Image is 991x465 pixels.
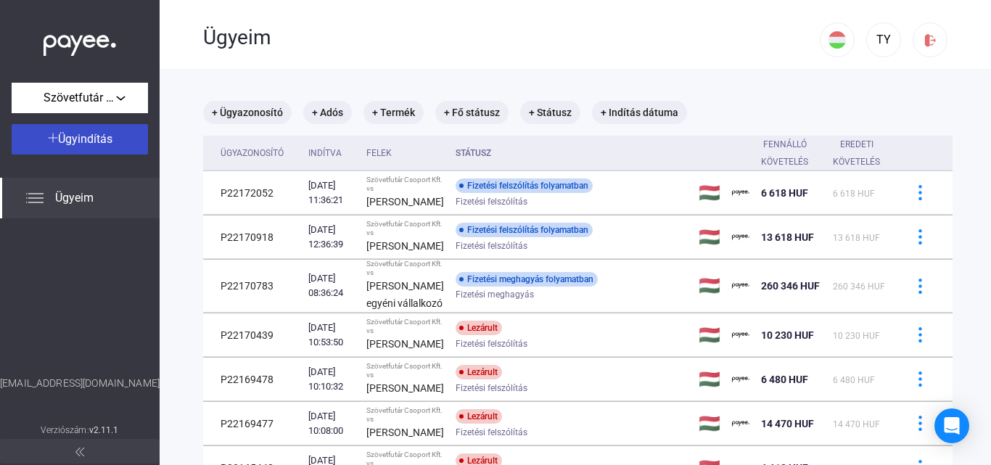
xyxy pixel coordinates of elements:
[203,101,292,124] mat-chip: + Ügyazonosító
[366,176,444,193] div: Szövetfutár Csoport Kft. vs
[761,280,820,292] span: 260 346 HUF
[761,231,814,243] span: 13 618 HUF
[913,371,928,387] img: more-blue
[761,418,814,429] span: 14 470 HUF
[44,27,116,57] img: white-payee-white-dot.svg
[833,419,880,429] span: 14 470 HUF
[26,189,44,207] img: list.svg
[761,187,808,199] span: 6 618 HUF
[761,374,808,385] span: 6 480 HUF
[203,260,303,313] td: P22170783
[833,136,880,170] div: Eredeti követelés
[366,260,444,277] div: Szövetfutár Csoport Kft. vs
[913,279,928,294] img: more-blue
[732,277,749,295] img: payee-logo
[693,260,726,313] td: 🇭🇺
[456,237,527,255] span: Fizetési felszólítás
[456,365,502,379] div: Lezárult
[366,220,444,237] div: Szövetfutár Csoport Kft. vs
[366,196,444,207] strong: [PERSON_NAME]
[366,144,392,162] div: Felek
[308,271,355,300] div: [DATE] 08:36:24
[913,185,928,200] img: more-blue
[833,136,893,170] div: Eredeti követelés
[732,371,749,388] img: payee-logo
[905,178,935,208] button: more-blue
[450,136,693,171] th: Státusz
[833,281,885,292] span: 260 346 HUF
[905,271,935,301] button: more-blue
[732,229,749,246] img: payee-logo
[913,229,928,244] img: more-blue
[456,409,502,424] div: Lezárult
[366,406,444,424] div: Szövetfutár Csoport Kft. vs
[203,358,303,401] td: P22169478
[366,240,444,252] strong: [PERSON_NAME]
[866,22,901,57] button: TY
[761,136,821,170] div: Fennálló követelés
[363,101,424,124] mat-chip: + Termék
[308,178,355,207] div: [DATE] 11:36:21
[366,318,444,335] div: Szövetfutár Csoport Kft. vs
[89,425,119,435] strong: v2.11.1
[456,223,593,237] div: Fizetési felszólítás folyamatban
[693,358,726,401] td: 🇭🇺
[308,223,355,252] div: [DATE] 12:36:39
[833,331,880,341] span: 10 230 HUF
[828,31,846,49] img: HU
[905,408,935,439] button: more-blue
[12,83,148,113] button: Szövetfutár Csoport Kft.
[833,189,875,199] span: 6 618 HUF
[520,101,580,124] mat-chip: + Státusz
[435,101,509,124] mat-chip: + Fő státusz
[693,171,726,215] td: 🇭🇺
[366,382,444,394] strong: [PERSON_NAME]
[456,321,502,335] div: Lezárult
[303,101,352,124] mat-chip: + Adós
[693,313,726,357] td: 🇭🇺
[905,364,935,395] button: more-blue
[732,184,749,202] img: payee-logo
[48,133,58,143] img: plus-white.svg
[761,329,814,341] span: 10 230 HUF
[913,22,947,57] button: logout-red
[58,132,112,146] span: Ügyindítás
[308,144,355,162] div: Indítva
[308,321,355,350] div: [DATE] 10:53:50
[203,402,303,445] td: P22169477
[913,416,928,431] img: more-blue
[693,215,726,259] td: 🇭🇺
[55,189,94,207] span: Ügyeim
[592,101,687,124] mat-chip: + Indítás dátuma
[44,89,116,107] span: Szövetfutár Csoport Kft.
[203,313,303,357] td: P22170439
[905,222,935,252] button: more-blue
[366,362,444,379] div: Szövetfutár Csoport Kft. vs
[456,424,527,441] span: Fizetési felszólítás
[456,178,593,193] div: Fizetési felszólítás folyamatban
[905,320,935,350] button: more-blue
[456,335,527,353] span: Fizetési felszólítás
[221,144,297,162] div: Ügyazonosító
[75,448,84,456] img: arrow-double-left-grey.svg
[456,379,527,397] span: Fizetési felszólítás
[923,33,938,48] img: logout-red
[366,338,444,350] strong: [PERSON_NAME]
[308,365,355,394] div: [DATE] 10:10:32
[913,327,928,342] img: more-blue
[12,124,148,155] button: Ügyindítás
[833,375,875,385] span: 6 480 HUF
[833,233,880,243] span: 13 618 HUF
[366,144,444,162] div: Felek
[456,193,527,210] span: Fizetési felszólítás
[871,31,896,49] div: TY
[732,326,749,344] img: payee-logo
[820,22,855,57] button: HU
[934,408,969,443] div: Open Intercom Messenger
[366,427,444,438] strong: [PERSON_NAME]
[308,144,342,162] div: Indítva
[308,409,355,438] div: [DATE] 10:08:00
[203,25,820,50] div: Ügyeim
[203,171,303,215] td: P22172052
[221,144,284,162] div: Ügyazonosító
